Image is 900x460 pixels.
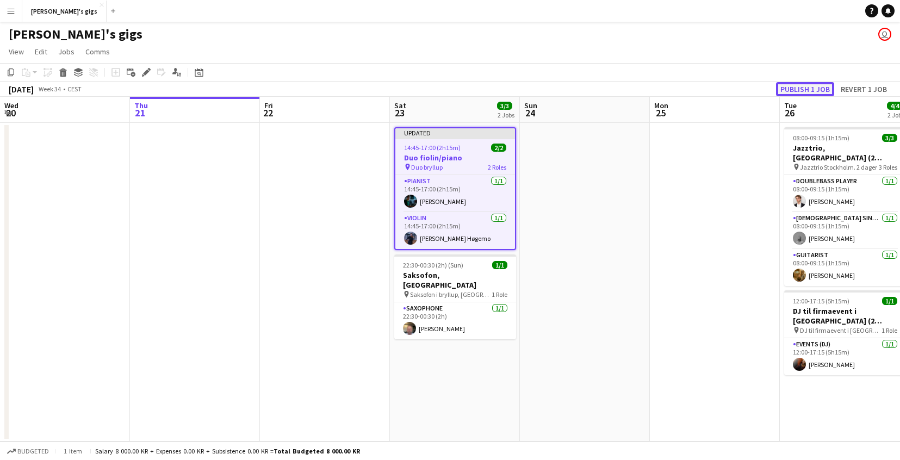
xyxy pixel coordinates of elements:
[9,47,24,57] span: View
[274,447,360,455] span: Total Budgeted 8 000.00 KR
[395,175,515,212] app-card-role: Pianist1/114:45-17:00 (2h15m)[PERSON_NAME]
[95,447,360,455] div: Salary 8 000.00 KR + Expenses 0.00 KR + Subsistence 0.00 KR =
[17,447,49,455] span: Budgeted
[394,302,516,339] app-card-role: Saxophone1/122:30-00:30 (2h)[PERSON_NAME]
[882,297,897,305] span: 1/1
[3,107,18,119] span: 20
[411,163,443,171] span: Duo bryllup
[263,107,273,119] span: 22
[9,26,142,42] h1: [PERSON_NAME]'s gigs
[395,212,515,249] app-card-role: Violin1/114:45-17:00 (2h15m)[PERSON_NAME] Høgemo
[4,101,18,110] span: Wed
[879,163,897,171] span: 3 Roles
[35,47,47,57] span: Edit
[524,101,537,110] span: Sun
[58,47,75,57] span: Jobs
[784,101,797,110] span: Tue
[800,326,882,334] span: DJ til firmaevent i [GEOGRAPHIC_DATA]
[394,127,516,250] app-job-card: Updated14:45-17:00 (2h15m)2/2Duo fiolin/piano Duo bryllup2 RolesPianist1/114:45-17:00 (2h15m)[PER...
[497,102,512,110] span: 3/3
[394,101,406,110] span: Sat
[5,445,51,457] button: Budgeted
[653,107,668,119] span: 25
[134,101,148,110] span: Thu
[133,107,148,119] span: 21
[9,84,34,95] div: [DATE]
[882,134,897,142] span: 3/3
[488,163,506,171] span: 2 Roles
[395,153,515,163] h3: Duo fiolin/piano
[60,447,86,455] span: 1 item
[793,134,849,142] span: 08:00-09:15 (1h15m)
[654,101,668,110] span: Mon
[30,45,52,59] a: Edit
[81,45,114,59] a: Comms
[498,111,514,119] div: 2 Jobs
[393,107,406,119] span: 23
[36,85,63,93] span: Week 34
[492,261,507,269] span: 1/1
[394,254,516,339] app-job-card: 22:30-00:30 (2h) (Sun)1/1Saksofon, [GEOGRAPHIC_DATA] Saksofon i bryllup, [GEOGRAPHIC_DATA]1 RoleS...
[394,270,516,290] h3: Saksofon, [GEOGRAPHIC_DATA]
[492,290,507,299] span: 1 Role
[22,1,107,22] button: [PERSON_NAME]'s gigs
[395,128,515,137] div: Updated
[800,163,877,171] span: Jazztrio Stockholm. 2 dager
[836,82,891,96] button: Revert 1 job
[85,47,110,57] span: Comms
[410,290,492,299] span: Saksofon i bryllup, [GEOGRAPHIC_DATA]
[882,326,897,334] span: 1 Role
[776,82,834,96] button: Publish 1 job
[54,45,79,59] a: Jobs
[793,297,849,305] span: 12:00-17:15 (5h15m)
[783,107,797,119] span: 26
[404,144,461,152] span: 14:45-17:00 (2h15m)
[4,45,28,59] a: View
[403,261,463,269] span: 22:30-00:30 (2h) (Sun)
[264,101,273,110] span: Fri
[878,28,891,41] app-user-avatar: Hedvig Christiansen
[491,144,506,152] span: 2/2
[67,85,82,93] div: CEST
[523,107,537,119] span: 24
